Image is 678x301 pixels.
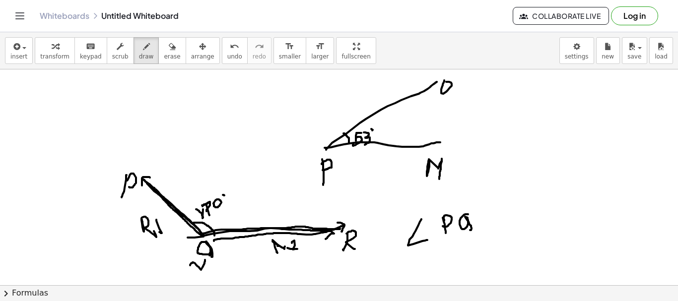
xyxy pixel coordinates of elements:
span: save [627,53,641,60]
button: format_sizesmaller [273,37,306,64]
button: redoredo [247,37,271,64]
span: Collaborate Live [521,11,601,20]
button: Collaborate Live [513,7,609,25]
span: insert [10,53,27,60]
button: undoundo [222,37,248,64]
i: format_size [285,41,294,53]
span: smaller [279,53,301,60]
span: redo [253,53,266,60]
button: keyboardkeypad [74,37,107,64]
button: insert [5,37,33,64]
button: arrange [186,37,220,64]
button: Toggle navigation [12,8,28,24]
span: settings [565,53,589,60]
i: format_size [315,41,325,53]
button: fullscreen [336,37,376,64]
button: new [596,37,620,64]
i: undo [230,41,239,53]
button: settings [559,37,594,64]
a: Whiteboards [40,11,89,21]
button: save [622,37,647,64]
button: load [649,37,673,64]
button: transform [35,37,75,64]
span: larger [311,53,329,60]
span: erase [164,53,180,60]
span: draw [139,53,154,60]
button: Log in [611,6,658,25]
i: redo [255,41,264,53]
button: format_sizelarger [306,37,334,64]
span: transform [40,53,69,60]
span: keypad [80,53,102,60]
button: erase [158,37,186,64]
i: keyboard [86,41,95,53]
span: arrange [191,53,214,60]
span: undo [227,53,242,60]
span: scrub [112,53,129,60]
span: load [655,53,668,60]
button: draw [134,37,159,64]
button: scrub [107,37,134,64]
span: fullscreen [341,53,370,60]
span: new [602,53,614,60]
